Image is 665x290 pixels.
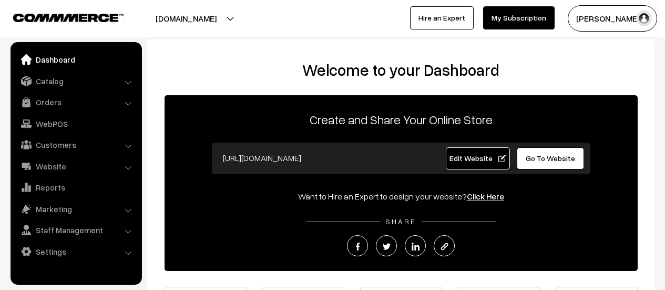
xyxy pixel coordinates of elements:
[410,6,474,29] a: Hire an Expert
[13,72,138,91] a: Catalog
[158,61,644,79] h2: Welcome to your Dashboard
[13,93,138,112] a: Orders
[13,50,138,69] a: Dashboard
[13,178,138,197] a: Reports
[568,5,657,32] button: [PERSON_NAME]
[165,190,638,203] div: Want to Hire an Expert to design your website?
[13,114,138,133] a: WebPOS
[636,11,652,26] img: user
[517,147,585,169] a: Go To Website
[13,242,138,261] a: Settings
[467,191,504,202] a: Click Here
[165,110,638,129] p: Create and Share Your Online Store
[13,135,138,154] a: Customers
[380,217,422,226] span: SHARE
[13,11,105,23] a: COMMMERCE
[446,147,510,169] a: Edit Website
[449,154,506,163] span: Edit Website
[483,6,555,29] a: My Subscription
[13,157,138,176] a: Website
[526,154,575,163] span: Go To Website
[13,199,138,218] a: Marketing
[13,14,124,22] img: COMMMERCE
[119,5,253,32] button: [DOMAIN_NAME]
[13,221,138,239] a: Staff Management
